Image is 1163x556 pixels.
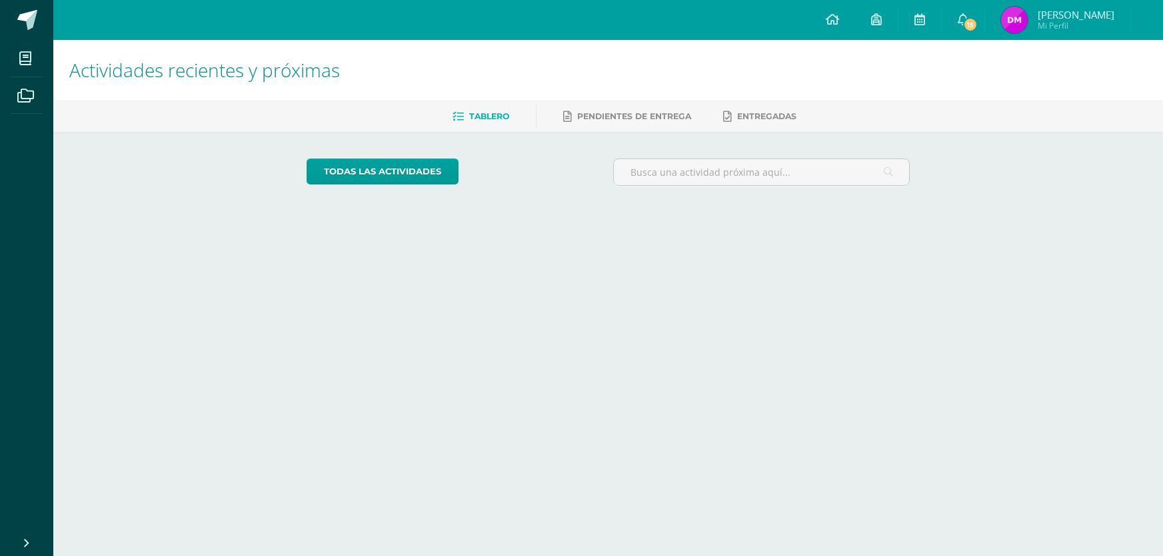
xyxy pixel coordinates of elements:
span: Mi Perfil [1038,20,1114,31]
span: Entregadas [737,111,796,121]
span: [PERSON_NAME] [1038,8,1114,21]
a: Entregadas [723,106,796,127]
span: 15 [963,17,978,32]
span: Actividades recientes y próximas [69,57,340,83]
a: todas las Actividades [307,158,459,184]
a: Tablero [453,106,509,127]
a: Pendientes de entrega [563,106,691,127]
img: d3f6655025bcd04054b490797d22bb70.png [1001,7,1028,33]
span: Tablero [469,111,509,121]
input: Busca una actividad próxima aquí... [614,159,909,185]
span: Pendientes de entrega [577,111,691,121]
